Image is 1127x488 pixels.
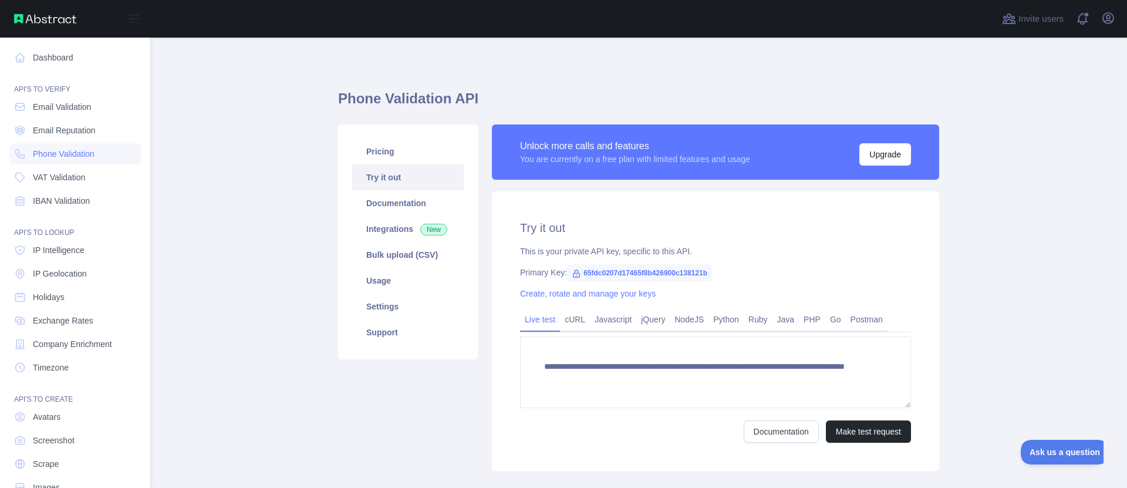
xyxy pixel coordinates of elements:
a: Timezone [9,357,141,378]
a: VAT Validation [9,167,141,188]
span: Holidays [33,291,65,303]
button: Invite users [1000,9,1066,28]
a: Phone Validation [9,143,141,164]
a: Email Validation [9,96,141,117]
span: Scrape [33,458,59,470]
a: Pricing [352,139,464,164]
span: Phone Validation [33,148,95,160]
a: cURL [560,310,590,329]
a: PHP [799,310,825,329]
h2: Try it out [520,220,911,236]
a: Documentation [744,420,819,443]
a: IP Intelligence [9,240,141,261]
a: Company Enrichment [9,334,141,355]
a: NodeJS [670,310,708,329]
a: Support [352,319,464,345]
button: Upgrade [859,143,911,166]
a: Java [772,310,799,329]
a: Dashboard [9,47,141,68]
a: Ruby [744,310,772,329]
a: Live test [520,310,560,329]
a: Settings [352,294,464,319]
span: 65fdc0207d17465f8b426900c138121b [567,264,712,282]
a: Integrations New [352,216,464,242]
a: IBAN Validation [9,190,141,211]
div: API'S TO CREATE [9,381,141,404]
span: Exchange Rates [33,315,93,327]
span: Company Enrichment [33,338,112,350]
a: Create, rotate and manage your keys [520,289,656,298]
span: IP Geolocation [33,268,87,280]
a: Usage [352,268,464,294]
h1: Phone Validation API [338,89,939,117]
span: Invite users [1018,12,1064,26]
a: Postman [846,310,888,329]
a: Email Reputation [9,120,141,141]
a: Screenshot [9,430,141,451]
span: Email Validation [33,101,91,113]
a: Go [825,310,846,329]
div: API'S TO VERIFY [9,70,141,94]
span: Screenshot [33,435,75,446]
a: Bulk upload (CSV) [352,242,464,268]
a: jQuery [636,310,670,329]
a: IP Geolocation [9,263,141,284]
a: Exchange Rates [9,310,141,331]
span: IBAN Validation [33,195,90,207]
iframe: Help Scout Beacon - Open [1021,440,1104,465]
a: Documentation [352,190,464,216]
span: IP Intelligence [33,244,85,256]
a: Try it out [352,164,464,190]
div: API'S TO LOOKUP [9,214,141,237]
div: This is your private API key, specific to this API. [520,245,911,257]
a: Python [708,310,744,329]
div: Unlock more calls and features [520,139,750,153]
a: Holidays [9,287,141,308]
span: VAT Validation [33,171,85,183]
div: Primary Key: [520,267,911,278]
span: Timezone [33,362,69,373]
a: Scrape [9,453,141,474]
button: Make test request [826,420,911,443]
span: Avatars [33,411,60,423]
span: New [420,224,447,235]
a: Javascript [590,310,636,329]
div: You are currently on a free plan with limited features and usage [520,153,750,165]
span: Email Reputation [33,124,96,136]
a: Avatars [9,406,141,428]
img: Abstract API [14,14,76,23]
